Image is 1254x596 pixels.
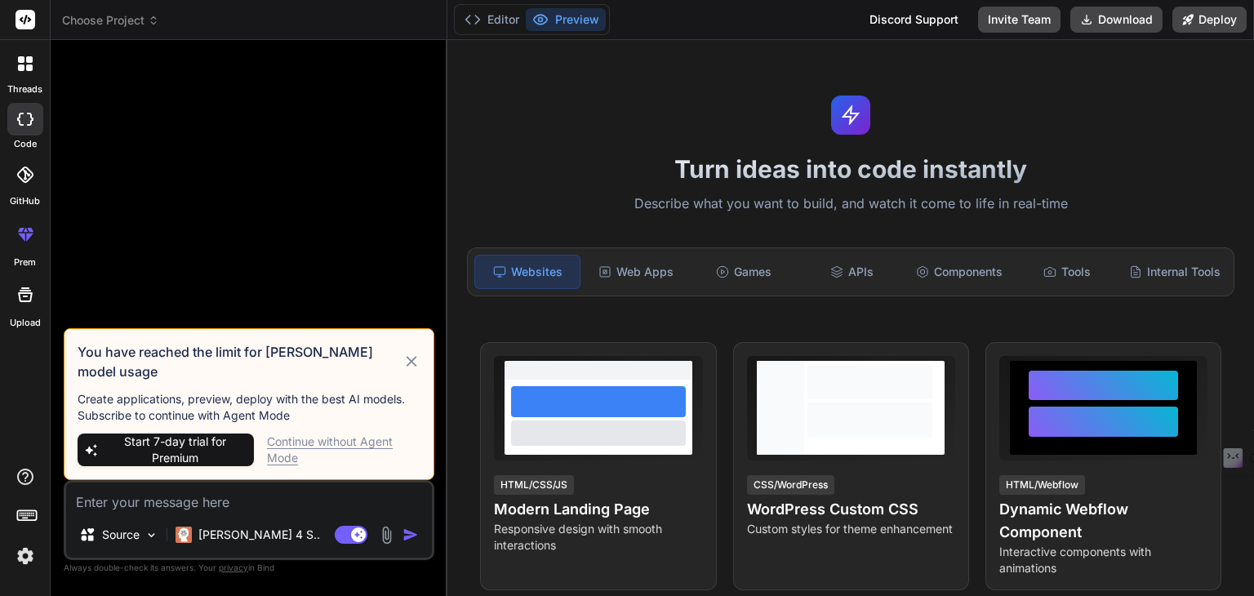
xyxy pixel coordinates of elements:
[1123,255,1227,289] div: Internal Tools
[78,391,420,424] p: Create applications, preview, deploy with the best AI models. Subscribe to continue with Agent Mode
[145,528,158,542] img: Pick Models
[7,82,42,96] label: threads
[584,255,688,289] div: Web Apps
[78,434,254,466] button: Start 7-day trial for Premium
[999,498,1207,544] h4: Dynamic Webflow Component
[14,137,37,151] label: code
[377,526,396,545] img: attachment
[526,8,606,31] button: Preview
[999,544,1207,576] p: Interactive components with animations
[494,498,702,521] h4: Modern Landing Page
[1172,7,1247,33] button: Deploy
[860,7,968,33] div: Discord Support
[10,194,40,208] label: GitHub
[219,563,248,572] span: privacy
[198,527,320,543] p: [PERSON_NAME] 4 S..
[747,475,834,495] div: CSS/WordPress
[402,527,419,543] img: icon
[799,255,904,289] div: APIs
[103,434,247,466] span: Start 7-day trial for Premium
[691,255,796,289] div: Games
[14,256,36,269] label: prem
[267,434,420,466] div: Continue without Agent Mode
[747,521,955,537] p: Custom styles for theme enhancement
[747,498,955,521] h4: WordPress Custom CSS
[62,12,159,29] span: Choose Project
[176,527,192,543] img: Claude 4 Sonnet
[1015,255,1119,289] div: Tools
[907,255,1012,289] div: Components
[494,521,702,554] p: Responsive design with smooth interactions
[457,154,1244,184] h1: Turn ideas into code instantly
[10,316,41,330] label: Upload
[102,527,140,543] p: Source
[78,342,402,381] h3: You have reached the limit for [PERSON_NAME] model usage
[1070,7,1163,33] button: Download
[494,475,574,495] div: HTML/CSS/JS
[458,8,526,31] button: Editor
[11,542,39,570] img: settings
[999,475,1085,495] div: HTML/Webflow
[978,7,1061,33] button: Invite Team
[457,193,1244,215] p: Describe what you want to build, and watch it come to life in real-time
[474,255,580,289] div: Websites
[64,560,434,576] p: Always double-check its answers. Your in Bind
